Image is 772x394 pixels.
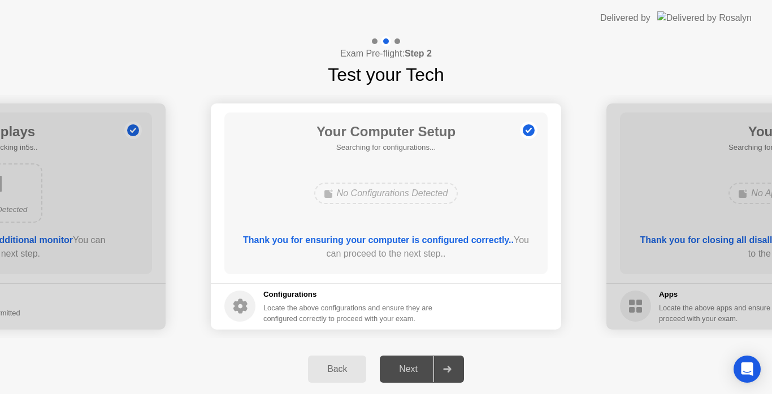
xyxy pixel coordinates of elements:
[328,61,444,88] h1: Test your Tech
[308,356,366,383] button: Back
[340,47,432,60] h4: Exam Pre-flight:
[657,11,752,24] img: Delivered by Rosalyn
[383,364,433,374] div: Next
[263,302,435,324] div: Locate the above configurations and ensure they are configured correctly to proceed with your exam.
[263,289,435,300] h5: Configurations
[243,235,514,245] b: Thank you for ensuring your computer is configured correctly..
[316,142,456,153] h5: Searching for configurations...
[380,356,464,383] button: Next
[314,183,458,204] div: No Configurations Detected
[316,122,456,142] h1: Your Computer Setup
[405,49,432,58] b: Step 2
[241,233,532,261] div: You can proceed to the next step..
[311,364,363,374] div: Back
[734,356,761,383] div: Open Intercom Messenger
[600,11,650,25] div: Delivered by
